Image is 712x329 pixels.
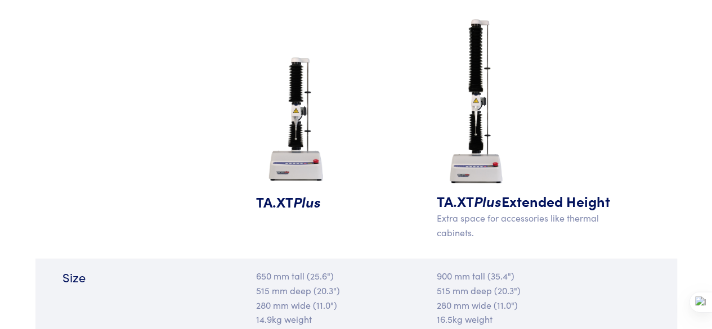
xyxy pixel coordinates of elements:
h6: Size [62,269,243,286]
p: 900 mm tall (35.4") 515 mm deep (20.3") 280 mm wide (11.0") 16.5kg weight [437,269,617,326]
p: Extra space for accessories like thermal cabinets. [437,211,617,240]
span: Plus [293,192,321,211]
h5: TA.XT [256,192,350,211]
img: ta-xt-plus-extended-height.jpg [437,14,517,191]
h5: TA.XT Extended Height [437,191,617,211]
p: 650 mm tall (25.6") 515 mm deep (20.3") 280 mm wide (11.0") 14.9kg weight [256,269,350,326]
img: ta-xt-plus-analyzer.jpg [256,51,337,192]
span: Plus [474,191,501,211]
